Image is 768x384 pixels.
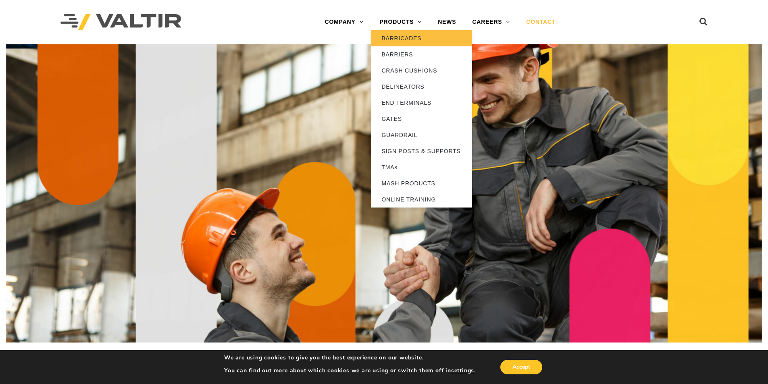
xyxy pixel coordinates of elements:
[371,159,472,175] a: TMAs
[451,367,474,374] button: settings
[371,191,472,208] a: ONLINE TRAINING
[430,14,464,30] a: NEWS
[371,14,430,30] a: PRODUCTS
[500,360,542,374] button: Accept
[464,14,518,30] a: CAREERS
[371,46,472,62] a: BARRIERS
[224,367,476,374] p: You can find out more about which cookies we are using or switch them off in .
[371,143,472,159] a: SIGN POSTS & SUPPORTS
[60,14,181,31] img: Valtir
[6,44,762,342] img: Contact_1
[371,127,472,143] a: GUARDRAIL
[316,14,371,30] a: COMPANY
[518,14,564,30] a: CONTACT
[224,354,476,361] p: We are using cookies to give you the best experience on our website.
[371,111,472,127] a: GATES
[371,79,472,95] a: DELINEATORS
[371,175,472,191] a: MASH PRODUCTS
[371,95,472,111] a: END TERMINALS
[371,30,472,46] a: BARRICADES
[371,62,472,79] a: CRASH CUSHIONS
